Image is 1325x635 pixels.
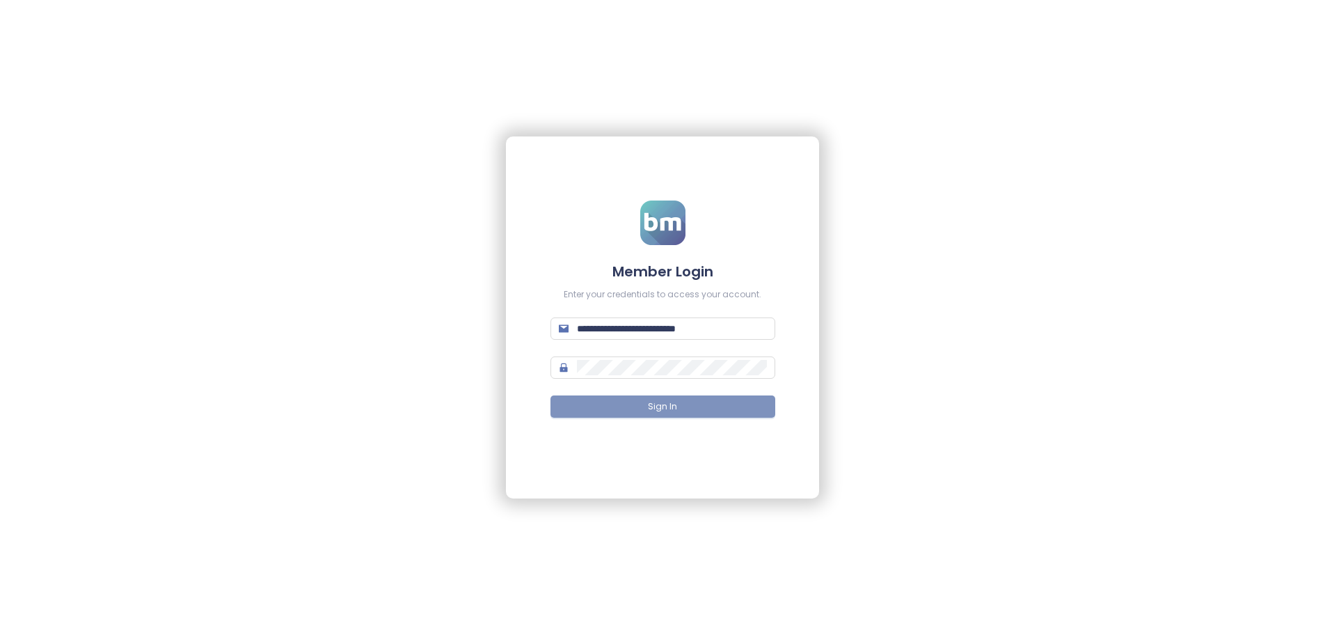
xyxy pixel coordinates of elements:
span: Sign In [648,400,677,414]
span: mail [559,324,569,334]
h4: Member Login [550,262,775,281]
span: lock [559,363,569,373]
button: Sign In [550,395,775,418]
img: logo [640,201,685,245]
div: Enter your credentials to access your account. [550,288,775,301]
